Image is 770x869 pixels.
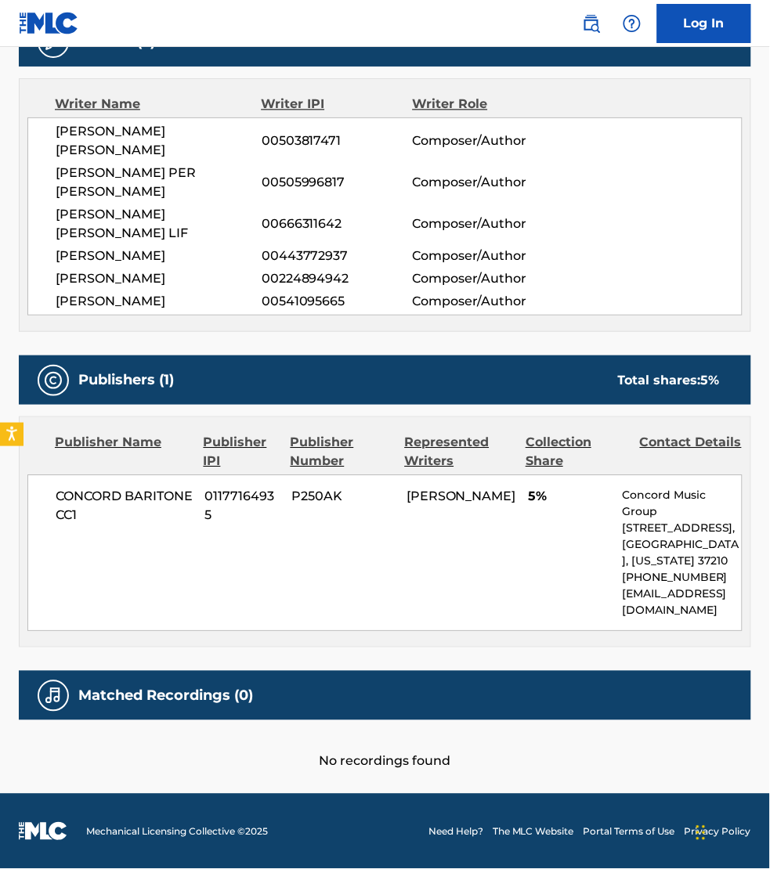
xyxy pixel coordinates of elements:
[262,292,413,311] span: 00541095665
[622,586,742,618] p: [EMAIL_ADDRESS][DOMAIN_NAME]
[701,373,720,388] span: 5 %
[262,269,413,288] span: 00224894942
[413,132,550,150] span: Composer/Author
[413,247,550,265] span: Composer/Author
[622,487,742,520] p: Concord Music Group
[56,269,262,288] span: [PERSON_NAME]
[526,433,628,471] div: Collection Share
[582,14,601,33] img: search
[19,822,67,841] img: logo
[204,487,280,525] span: 01177164935
[19,12,79,34] img: MLC Logo
[413,173,550,192] span: Composer/Author
[618,371,720,390] div: Total shares:
[19,720,751,770] div: No recordings found
[622,569,742,586] p: [PHONE_NUMBER]
[262,173,413,192] span: 00505996817
[616,8,648,39] div: Help
[584,824,675,838] a: Portal Terms of Use
[44,687,63,705] img: Matched Recordings
[56,205,262,243] span: [PERSON_NAME] [PERSON_NAME] LIF
[78,687,253,705] h5: Matched Recordings (0)
[78,371,174,389] h5: Publishers (1)
[56,122,262,160] span: [PERSON_NAME] [PERSON_NAME]
[623,14,642,33] img: help
[685,824,751,838] a: Privacy Policy
[55,433,192,471] div: Publisher Name
[413,95,551,114] div: Writer Role
[204,433,279,471] div: Publisher IPI
[576,8,607,39] a: Public Search
[262,247,413,265] span: 00443772937
[413,292,550,311] span: Composer/Author
[44,371,63,390] img: Publishers
[261,95,412,114] div: Writer IPI
[56,292,262,311] span: [PERSON_NAME]
[528,487,610,506] span: 5%
[55,95,261,114] div: Writer Name
[56,164,262,201] span: [PERSON_NAME] PER [PERSON_NAME]
[86,824,268,838] span: Mechanical Licensing Collective © 2025
[292,487,395,506] span: P250AK
[262,215,413,233] span: 00666311642
[413,269,550,288] span: Composer/Author
[622,536,742,569] p: [GEOGRAPHIC_DATA], [US_STATE] 37210
[262,132,413,150] span: 00503817471
[692,794,770,869] iframe: Chat Widget
[56,487,193,525] span: CONCORD BARITONE CC1
[291,433,393,471] div: Publisher Number
[413,215,550,233] span: Composer/Author
[640,433,743,471] div: Contact Details
[407,489,516,503] span: [PERSON_NAME]
[493,824,574,838] a: The MLC Website
[657,4,751,43] a: Log In
[428,824,483,838] a: Need Help?
[405,433,515,471] div: Represented Writers
[56,247,262,265] span: [PERSON_NAME]
[622,520,742,536] p: [STREET_ADDRESS],
[696,810,706,856] div: Drag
